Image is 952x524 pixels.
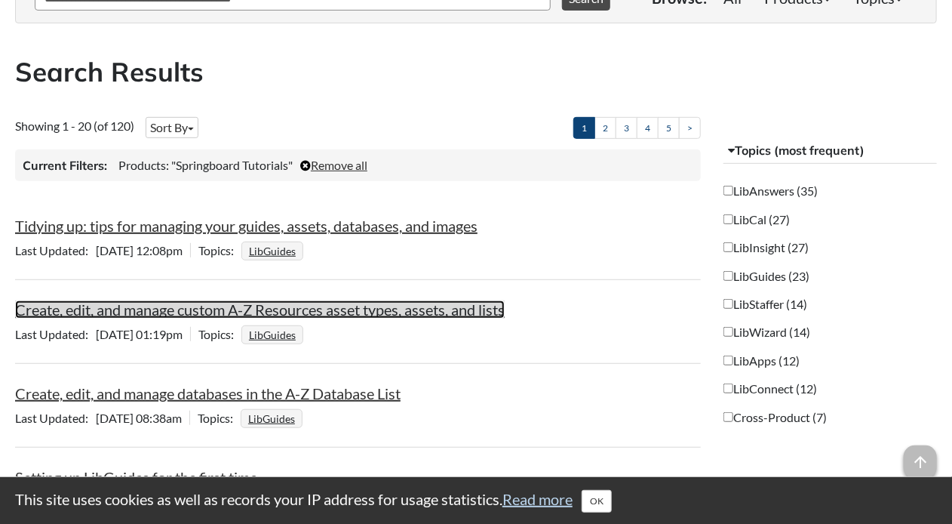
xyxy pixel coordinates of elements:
span: [DATE] 01:19pm [15,327,190,341]
span: Topics [198,411,241,425]
label: LibInsight (27) [723,239,809,256]
ul: Topics [241,243,307,257]
ul: Pagination of search results [573,117,701,139]
a: 5 [658,117,680,139]
input: LibCal (27) [723,214,733,224]
ul: Topics [241,411,306,425]
label: LibApps (12) [723,353,800,369]
a: arrow_upward [904,447,937,465]
input: LibStaffer (14) [723,299,733,309]
a: 4 [637,117,659,139]
label: LibConnect (12) [723,381,817,397]
button: Close [582,490,612,513]
h3: Current Filters [23,157,107,174]
a: Tidying up: tips for managing your guides, assets, databases, and images [15,217,478,235]
input: LibApps (12) [723,356,733,365]
span: Topics [198,327,241,341]
a: Setting up LibGuides for the first time [15,468,257,486]
ul: Topics [241,327,307,341]
span: Products: [118,158,169,172]
input: LibConnect (12) [723,384,733,393]
a: > [679,117,701,139]
span: "Springboard Tutorials" [171,158,293,172]
input: Cross-Product (7) [723,412,733,422]
a: Read more [502,490,573,508]
span: Last Updated [15,327,96,341]
button: Topics (most frequent) [723,137,937,165]
span: Showing 1 - 20 (of 120) [15,119,134,133]
a: 1 [573,117,595,139]
span: arrow_upward [904,445,937,479]
button: Sort By [146,117,198,138]
label: LibGuides (23) [723,268,809,285]
label: LibStaffer (14) [723,296,807,313]
span: [DATE] 12:08pm [15,243,190,257]
a: LibGuides [247,240,298,262]
a: LibGuides [247,324,298,346]
input: LibWizard (14) [723,327,733,337]
label: LibWizard (14) [723,324,810,341]
span: [DATE] 08:38am [15,411,189,425]
a: Create, edit, and manage custom A-Z Resources asset types, assets, and lists [15,301,505,319]
a: LibGuides [246,408,297,430]
a: Create, edit, and manage databases in the A-Z Database List [15,384,401,402]
a: 3 [616,117,637,139]
label: Cross-Product (7) [723,409,827,426]
span: Last Updated [15,411,96,425]
a: 2 [594,117,616,139]
h2: Search Results [15,54,937,91]
a: Remove all [300,158,367,172]
span: Topics [198,243,241,257]
input: LibAnswers (35) [723,186,733,196]
label: LibCal (27) [723,211,790,228]
button: Keywords (most frequent) [723,473,937,500]
input: LibGuides (23) [723,271,733,281]
input: LibInsight (27) [723,242,733,252]
span: Last Updated [15,243,96,257]
label: LibAnswers (35) [723,183,818,199]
